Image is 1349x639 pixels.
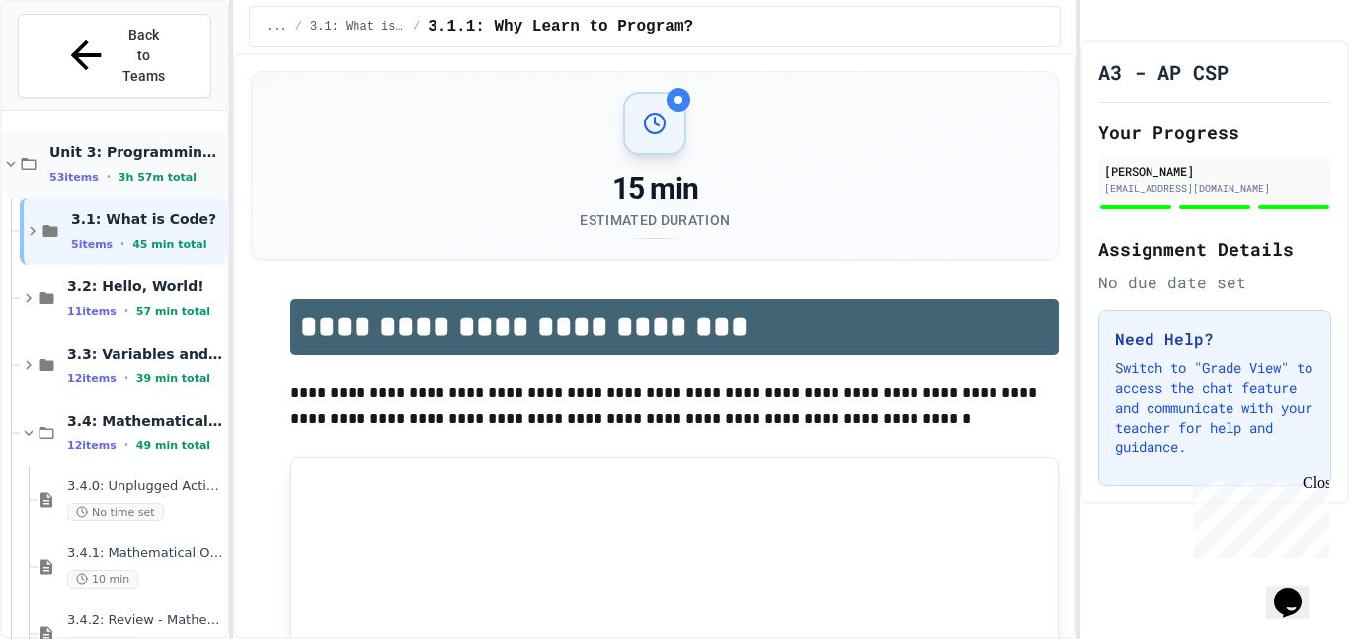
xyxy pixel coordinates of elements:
span: • [124,438,128,453]
span: • [107,169,111,185]
span: 10 min [67,570,138,589]
span: 53 items [49,171,99,184]
span: 3.1.1: Why Learn to Program? [428,15,693,39]
span: 49 min total [136,439,210,452]
div: 15 min [580,171,730,206]
h3: Need Help? [1115,327,1314,351]
span: 12 items [67,439,117,452]
span: 3.2: Hello, World! [67,278,223,295]
span: 45 min total [132,238,206,251]
h2: Assignment Details [1098,235,1331,263]
div: [PERSON_NAME] [1104,162,1325,180]
span: 3.1: What is Code? [310,19,405,35]
span: • [120,236,124,252]
span: ... [266,19,287,35]
span: 3.3: Variables and Data Types [67,345,223,362]
span: No time set [67,503,164,521]
span: • [124,303,128,319]
span: • [124,370,128,386]
span: 11 items [67,305,117,318]
h2: Your Progress [1098,119,1331,146]
span: / [295,19,302,35]
span: 57 min total [136,305,210,318]
div: No due date set [1098,271,1331,294]
iframe: chat widget [1185,474,1329,558]
span: 3.4.0: Unplugged Activity - Mathematical Operators [67,478,223,495]
span: 3.4.2: Review - Mathematical Operators [67,612,223,629]
button: Back to Teams [18,14,211,98]
span: 3.1: What is Code? [71,210,223,228]
span: 12 items [67,372,117,385]
span: 3.4: Mathematical Operators [67,412,223,430]
h1: A3 - AP CSP [1098,58,1229,86]
span: / [413,19,420,35]
span: 3h 57m total [119,171,197,184]
span: Back to Teams [120,25,167,87]
iframe: chat widget [1266,560,1329,619]
p: Switch to "Grade View" to access the chat feature and communicate with your teacher for help and ... [1115,359,1314,457]
span: 5 items [71,238,113,251]
span: 3.4.1: Mathematical Operators [67,545,223,562]
div: [EMAIL_ADDRESS][DOMAIN_NAME] [1104,181,1325,196]
div: Chat with us now!Close [8,8,136,125]
span: 39 min total [136,372,210,385]
span: Unit 3: Programming with Python [49,143,223,161]
div: Estimated Duration [580,210,730,230]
